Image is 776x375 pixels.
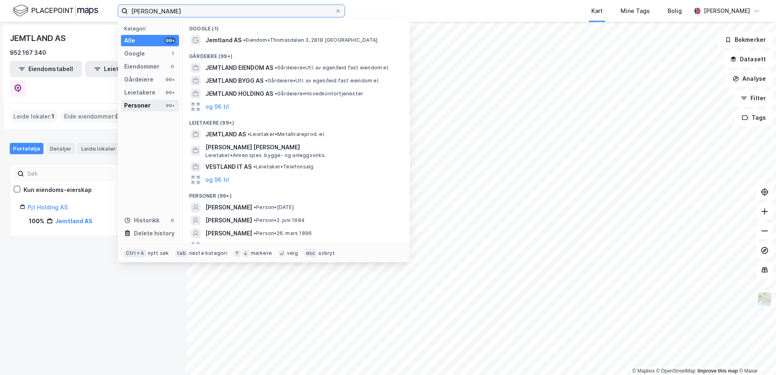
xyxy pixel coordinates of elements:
[254,230,312,237] span: Person • 26. mars 1896
[735,336,776,375] iframe: Chat Widget
[10,48,46,58] div: 952 167 340
[275,65,277,71] span: •
[632,368,655,374] a: Mapbox
[148,250,169,256] div: nytt søk
[124,36,135,45] div: Alle
[251,250,272,256] div: markere
[248,131,250,137] span: •
[164,76,176,83] div: 99+
[24,168,113,180] input: Søk
[124,216,160,225] div: Historikk
[205,216,252,225] span: [PERSON_NAME]
[117,144,125,153] div: 1
[169,217,176,224] div: 0
[10,32,67,45] div: JEMTLAND AS
[205,142,400,152] span: [PERSON_NAME] [PERSON_NAME]
[85,61,157,77] button: Leietakertabell
[28,204,68,211] a: Pjt Holding AS
[175,249,188,257] div: tab
[757,291,772,307] img: Z
[205,152,326,159] span: Leietaker • Annen spes. bygge- og anleggsvirks.
[253,164,313,170] span: Leietaker • Telefonsalg
[318,250,335,256] div: avbryt
[124,88,155,97] div: Leietakere
[205,63,273,73] span: JEMTLAND EIENDOM AS
[13,4,98,18] img: logo.f888ab2527a4732fd821a326f86c7f29.svg
[698,368,738,374] a: Improve this map
[718,32,773,48] button: Bokmerker
[205,228,252,238] span: [PERSON_NAME]
[164,89,176,96] div: 99+
[205,102,229,112] button: og 96 til
[265,78,379,84] span: Gårdeiere • Utl. av egen/leid fast eiendom el.
[265,78,267,84] span: •
[723,51,773,67] button: Datasett
[704,6,750,16] div: [PERSON_NAME]
[128,5,335,17] input: Søk på adresse, matrikkel, gårdeiere, leietakere eller personer
[726,71,773,87] button: Analyse
[734,90,773,106] button: Filter
[735,110,773,126] button: Tags
[124,62,160,71] div: Eiendommer
[253,164,256,170] span: •
[205,241,229,251] button: og 96 til
[183,186,410,201] div: Personer (99+)
[205,129,246,139] span: JEMTLAND AS
[254,217,305,224] span: Person • 2. juni 1984
[24,185,92,195] div: Kun eiendoms-eierskap
[124,49,145,58] div: Google
[205,76,263,86] span: JEMTLAND BYGG AS
[656,368,696,374] a: OpenStreetMap
[205,35,241,45] span: Jemtland AS
[10,110,58,123] div: Leide lokaler :
[304,249,317,257] div: esc
[52,112,54,121] span: 1
[205,175,229,185] button: og 96 til
[275,65,389,71] span: Gårdeiere • Utl. av egen/leid fast eiendom el.
[254,230,256,236] span: •
[621,6,650,16] div: Mine Tags
[169,50,176,57] div: 1
[248,131,325,138] span: Leietaker • Metallvareprod. el.
[61,110,123,123] div: Eide eiendommer :
[164,102,176,109] div: 99+
[183,113,410,128] div: Leietakere (99+)
[591,6,603,16] div: Kart
[275,91,363,97] span: Gårdeiere • Hovedkontortjenester
[183,47,410,61] div: Gårdeiere (99+)
[124,75,153,84] div: Gårdeiere
[254,217,256,223] span: •
[164,37,176,44] div: 99+
[287,250,298,256] div: velg
[205,162,252,172] span: VESTLAND IT AS
[205,89,273,99] span: JEMTLAND HOLDING AS
[47,143,75,154] div: Detaljer
[10,61,82,77] button: Eiendomstabell
[189,250,227,256] div: neste kategori
[115,112,119,121] span: 0
[124,101,151,110] div: Personer
[183,19,410,34] div: Google (1)
[254,204,294,211] span: Person • [DATE]
[735,336,776,375] div: Kontrollprogram for chat
[668,6,682,16] div: Bolig
[10,143,43,154] div: Portefølje
[55,218,93,224] a: Jemtland AS
[78,143,129,154] div: Leide lokaler
[254,204,256,210] span: •
[169,63,176,70] div: 0
[243,37,246,43] span: •
[243,37,377,43] span: Eiendom • Thomasdalen 3, 2818 [GEOGRAPHIC_DATA]
[29,216,44,226] div: 100%
[275,91,277,97] span: •
[124,26,179,32] div: Kategori
[205,203,252,212] span: [PERSON_NAME]
[124,249,146,257] div: Ctrl + k
[134,228,175,238] div: Delete history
